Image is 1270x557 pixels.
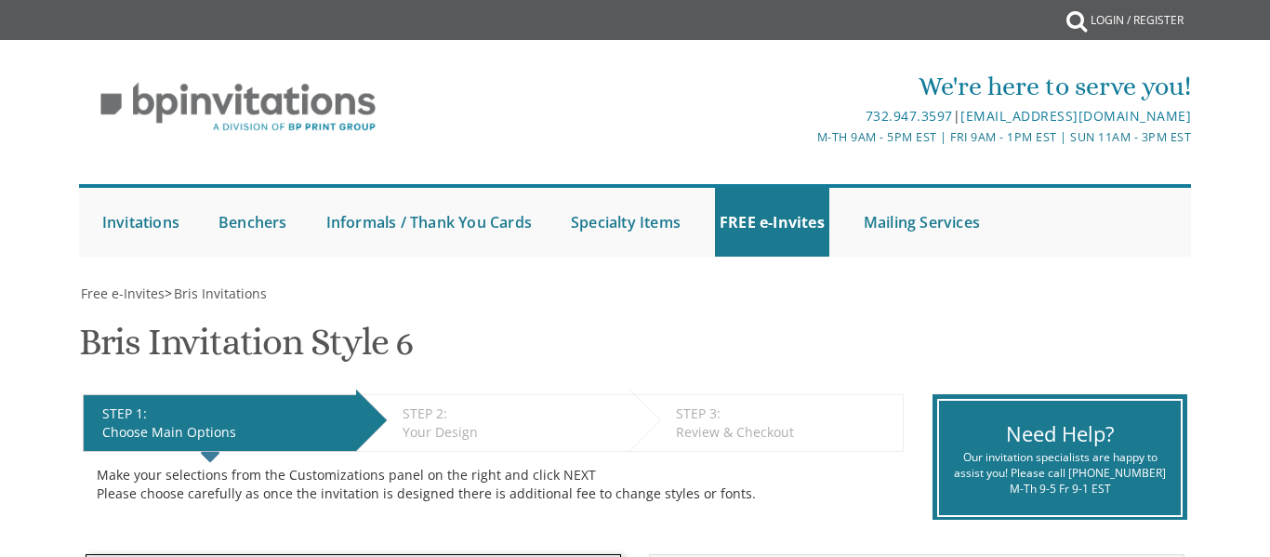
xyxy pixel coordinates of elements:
div: Your Design [403,423,620,442]
a: Mailing Services [859,188,985,257]
img: BP Invitation Loft [79,69,398,146]
a: 732.947.3597 [866,107,953,125]
div: | [451,105,1192,127]
a: Bris Invitations [172,285,267,302]
h1: Bris Invitation Style 6 [79,322,413,377]
div: Make your selections from the Customizations panel on the right and click NEXT Please choose care... [97,466,890,503]
a: Informals / Thank You Cards [322,188,536,257]
span: > [165,285,267,302]
a: FREE e-Invites [715,188,829,257]
div: Need Help? [953,419,1168,448]
div: We're here to serve you! [451,68,1192,105]
div: STEP 3: [676,404,893,423]
div: Choose Main Options [102,423,347,442]
a: [EMAIL_ADDRESS][DOMAIN_NAME] [960,107,1191,125]
a: Specialty Items [566,188,685,257]
div: M-Th 9am - 5pm EST | Fri 9am - 1pm EST | Sun 11am - 3pm EST [451,127,1192,147]
div: Review & Checkout [676,423,893,442]
a: Invitations [98,188,184,257]
span: Bris Invitations [174,285,267,302]
div: STEP 2: [403,404,620,423]
div: STEP 1: [102,404,347,423]
span: Free e-Invites [81,285,165,302]
a: Benchers [214,188,292,257]
a: Free e-Invites [79,285,165,302]
div: Our invitation specialists are happy to assist you! Please call [PHONE_NUMBER] M-Th 9-5 Fr 9-1 EST [953,449,1168,497]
